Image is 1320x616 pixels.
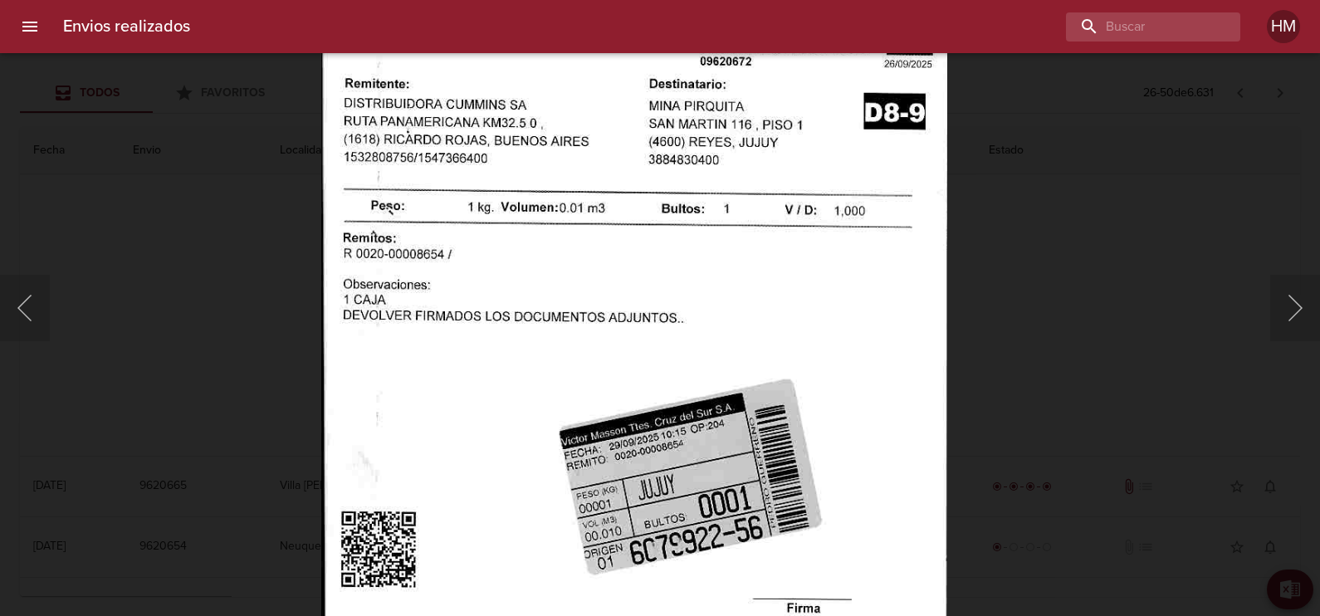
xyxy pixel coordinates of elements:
h6: Envios realizados [63,13,190,40]
button: Siguiente [1270,275,1320,341]
div: HM [1267,10,1300,43]
button: menu [10,7,50,46]
div: Abrir información de usuario [1267,10,1300,43]
input: buscar [1066,12,1212,42]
